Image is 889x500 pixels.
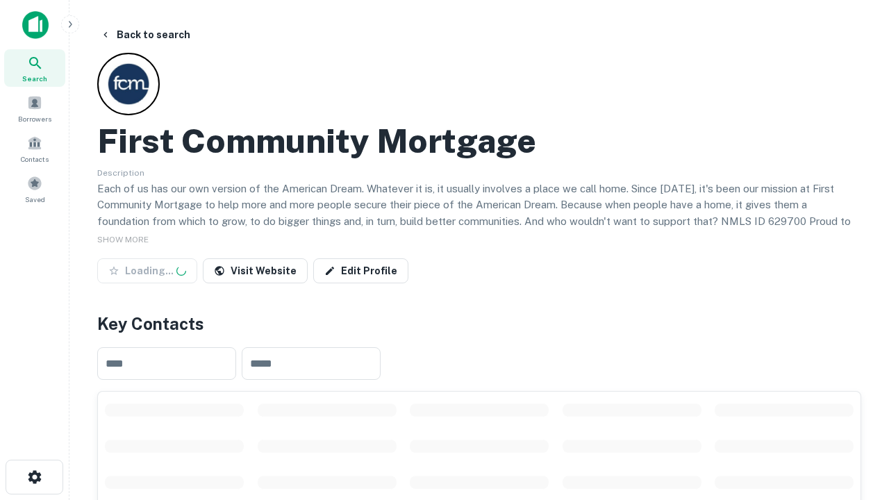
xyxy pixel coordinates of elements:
span: Borrowers [18,113,51,124]
span: Search [22,73,47,84]
span: Contacts [21,153,49,165]
a: Visit Website [203,258,308,283]
span: SHOW MORE [97,235,149,244]
span: Description [97,168,144,178]
h4: Key Contacts [97,311,861,336]
p: Each of us has our own version of the American Dream. Whatever it is, it usually involves a place... [97,181,861,246]
h2: First Community Mortgage [97,121,536,161]
a: Search [4,49,65,87]
a: Contacts [4,130,65,167]
img: capitalize-icon.png [22,11,49,39]
a: Saved [4,170,65,208]
button: Back to search [94,22,196,47]
span: Saved [25,194,45,205]
a: Borrowers [4,90,65,127]
iframe: Chat Widget [820,389,889,456]
a: Edit Profile [313,258,408,283]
